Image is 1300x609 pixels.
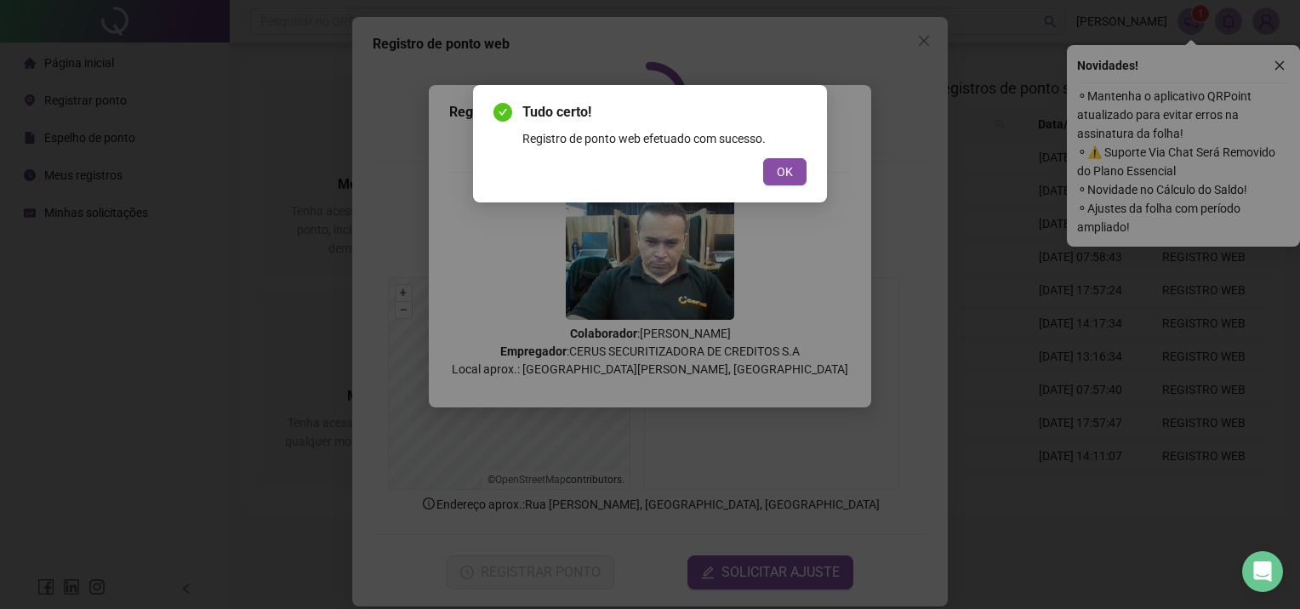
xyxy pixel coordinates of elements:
[1242,551,1283,592] div: Open Intercom Messenger
[522,102,807,122] span: Tudo certo!
[763,158,807,185] button: OK
[522,129,807,148] div: Registro de ponto web efetuado com sucesso.
[493,103,512,122] span: check-circle
[777,162,793,181] span: OK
